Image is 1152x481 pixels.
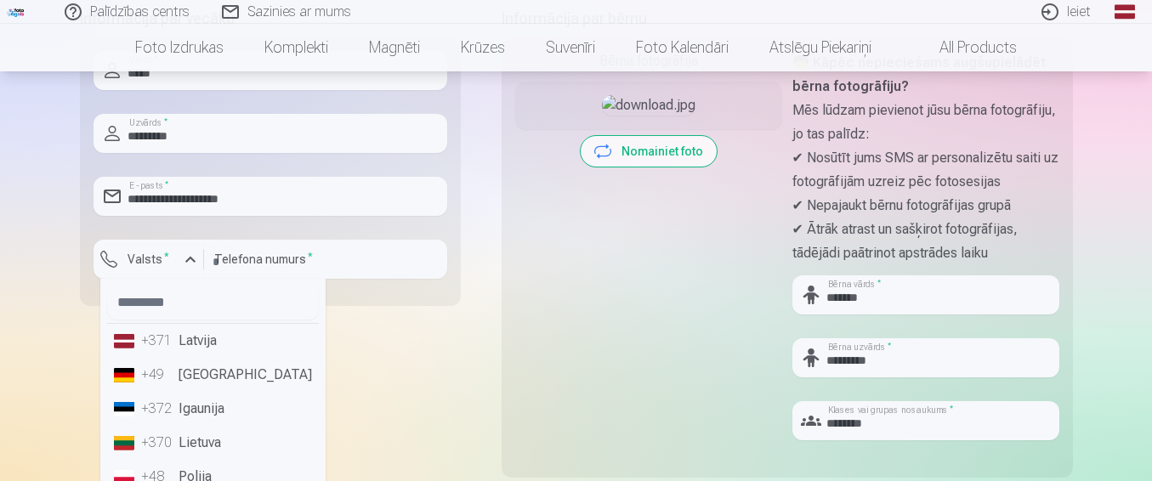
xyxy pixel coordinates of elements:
[107,392,319,426] li: Igaunija
[244,24,349,71] a: Komplekti
[107,426,319,460] li: Lietuva
[141,433,175,453] div: +370
[792,99,1059,146] p: Mēs lūdzam pievienot jūsu bērna fotogrāfiju, jo tas palīdz:
[792,194,1059,218] p: ✔ Nepajaukt bērnu fotogrāfijas grupā
[616,24,749,71] a: Foto kalendāri
[141,331,175,351] div: +371
[7,7,26,17] img: /fa1
[792,146,1059,194] p: ✔ Nosūtīt jums SMS ar personalizētu saiti uz fotogrāfijām uzreiz pēc fotosesijas
[141,399,175,419] div: +372
[892,24,1037,71] a: All products
[107,324,319,358] li: Latvija
[749,24,892,71] a: Atslēgu piekariņi
[349,24,440,71] a: Magnēti
[581,136,717,167] button: Nomainiet foto
[94,240,204,279] button: Valsts*
[440,24,525,71] a: Krūzes
[94,279,204,292] div: Lauks ir obligāts
[115,24,244,71] a: Foto izdrukas
[121,251,176,268] label: Valsts
[792,218,1059,265] p: ✔ Ātrāk atrast un sašķirot fotogrāfijas, tādējādi paātrinot apstrādes laiku
[107,358,319,392] li: [GEOGRAPHIC_DATA]
[602,95,695,116] img: download.jpg
[525,24,616,71] a: Suvenīri
[141,365,175,385] div: +49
